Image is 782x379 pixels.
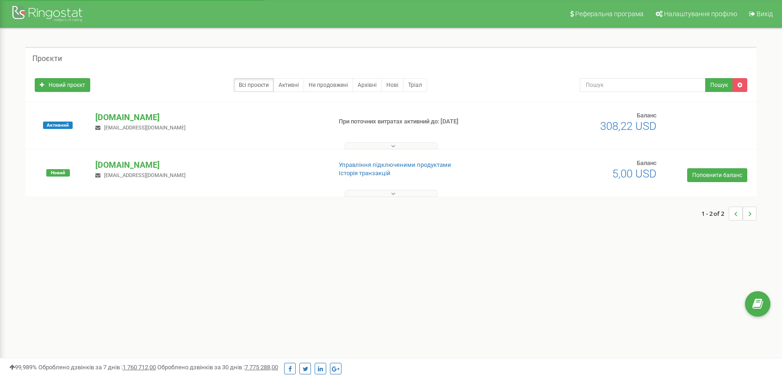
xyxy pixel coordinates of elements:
a: Управління підключеними продуктами [339,161,451,168]
u: 1 760 712,00 [123,364,156,371]
span: Вихід [757,10,773,18]
span: Оброблено дзвінків за 7 днів : [38,364,156,371]
span: Баланс [637,159,657,166]
a: Активні [273,78,304,92]
span: 1 - 2 of 2 [701,207,729,220]
a: Поповнити баланс [687,168,747,182]
a: Новий проєкт [35,78,90,92]
span: Налаштування профілю [664,10,737,18]
nav: ... [701,197,757,230]
a: Архівні [353,78,382,92]
button: Пошук [705,78,733,92]
h5: Проєкти [32,55,62,63]
a: Нові [381,78,403,92]
span: [EMAIL_ADDRESS][DOMAIN_NAME] [104,125,186,131]
span: 308,22 USD [600,120,657,133]
a: Всі проєкти [234,78,274,92]
p: [DOMAIN_NAME] [95,159,323,171]
a: Тріал [403,78,427,92]
span: Оброблено дзвінків за 30 днів : [157,364,278,371]
a: Історія транзакцій [339,170,391,177]
span: 5,00 USD [612,167,657,180]
a: Не продовжені [304,78,353,92]
span: [EMAIL_ADDRESS][DOMAIN_NAME] [104,172,186,178]
u: 7 775 288,00 [245,364,278,371]
span: Новий [46,169,70,177]
span: 99,989% [9,364,37,371]
p: При поточних витратах активний до: [DATE] [339,117,507,126]
input: Пошук [580,78,706,92]
span: Реферальна програма [575,10,644,18]
span: Активний [43,122,73,129]
span: Баланс [637,112,657,119]
p: [DOMAIN_NAME] [95,111,323,123]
